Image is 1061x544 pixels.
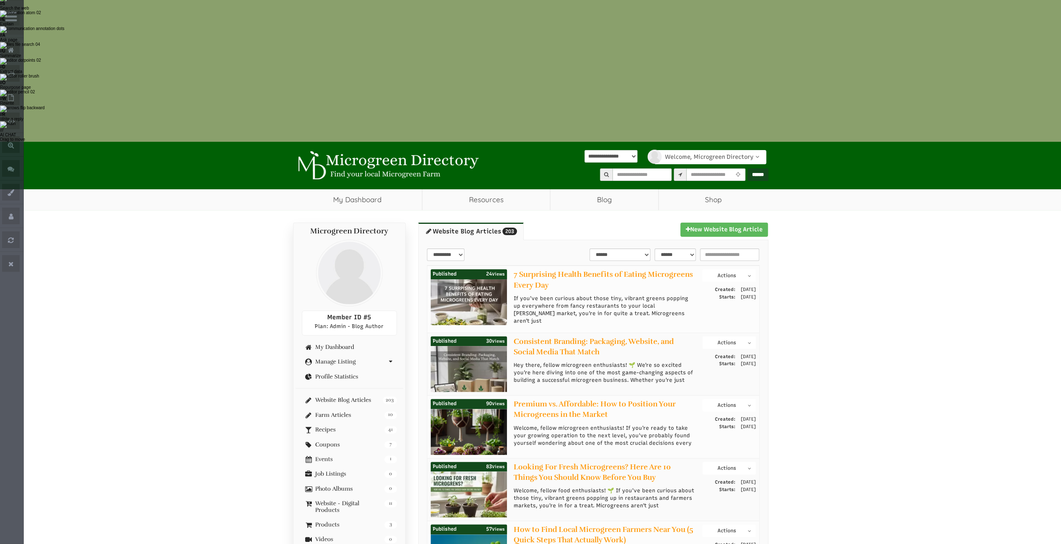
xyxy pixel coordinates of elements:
span: [DATE] [737,486,756,494]
span: [DATE] [737,479,756,486]
span: 10 [384,411,397,419]
i: Use Current Location [734,172,742,178]
a: Website Blog Articles203 [418,223,524,240]
select: select-1 [427,248,464,261]
p: Welcome, fellow microgreen enthusiasts! If you're ready to take your growing operation to the nex... [514,424,696,447]
a: Consistent Branding: Packaging, Website, and Social Media That Match [514,337,674,356]
span: [DATE] [737,293,756,301]
span: 83 [486,462,505,471]
span: Starts: [719,293,735,301]
span: 0 [384,470,397,478]
p: Hey there, fellow microgreen enthusiasts! 🌱 We're so excited you're here diving into one of the m... [514,361,696,384]
button: Actions [702,336,755,349]
a: 11 Website - Digital Products [302,500,397,513]
img: profile profile holder [647,150,662,164]
a: Looking For Fresh Microgreens? Here Are 10 Things You Should Know Before You Buy [514,462,671,482]
div: Published [431,269,507,279]
img: 5 blog post image 20250924184836 [431,279,507,356]
button: Actions [702,462,755,474]
img: 5 blog post image 20250924100733 [431,346,507,422]
a: 7 Surprising Health Benefits of Eating Microgreens Every Day [514,270,693,289]
button: Actions [702,269,755,282]
span: 7 [384,441,397,449]
span: Plan: Admin - Blog Author [315,323,384,329]
span: Views [492,271,505,277]
div: Published [431,462,507,472]
a: 203 Website Blog Articles [302,397,397,403]
span: 41 [384,426,397,434]
img: 5 blog post image 20250915213041 [431,409,507,485]
span: 1 [384,456,397,463]
span: Views [492,526,505,532]
a: Shop [659,189,768,210]
span: 203 [502,228,517,235]
select: sortFilter-1 [589,248,650,261]
p: Welcome, fellow food enthusiasts! 🌱 If you've been curious about those tiny, vibrant greens poppi... [514,487,696,510]
a: 0 Job Listings [302,471,397,477]
a: 10 Farm Articles [302,412,397,418]
img: Microgreen Directory [293,151,481,180]
h4: Microgreen Directory [302,227,397,236]
div: Published [431,399,507,409]
a: My Dashboard [302,344,397,350]
span: 3 [384,521,397,529]
a: 41 Recipes [302,426,397,433]
a: 0 Videos [302,536,397,542]
a: Welcome, Microgreen Directory [654,150,766,164]
span: Created: [715,353,735,361]
button: Actions [702,399,755,411]
a: Blog [550,189,658,210]
img: profile profile holder [316,240,383,306]
p: If you've been curious about those tiny, vibrant greens popping up everywhere from fancy restaura... [514,295,696,325]
span: Starts: [719,423,735,431]
span: 11 [384,500,397,507]
span: Views [492,401,505,406]
a: 0 Photo Albums [302,486,397,492]
a: New Website Blog Article [680,223,768,237]
select: Language Translate Widget [584,150,637,163]
span: 24 [486,270,505,279]
a: 7 Coupons [302,441,397,448]
span: [DATE] [737,286,756,293]
span: Created: [715,479,735,486]
span: Starts: [719,486,735,494]
a: 3 Products [302,521,397,528]
span: [DATE] [737,360,756,368]
select: select-2 [655,248,696,261]
span: 203 [383,396,396,404]
div: Powered by [584,150,637,177]
span: 0 [384,536,397,543]
a: Profile Statistics [302,374,397,380]
a: Premium vs. Affordable: How to Position Your Microgreens in the Market [514,399,676,419]
div: Published [431,336,507,346]
a: 1 Events [302,456,397,462]
span: Starts: [719,360,735,368]
span: Member ID #5 [327,313,371,321]
button: Actions [702,524,755,537]
a: My Dashboard [293,189,422,210]
span: 57 [486,525,505,534]
span: Views [492,464,505,469]
span: [DATE] [737,423,756,431]
span: [DATE] [737,353,756,361]
span: Created: [715,416,735,423]
span: Views [492,338,505,344]
div: Published [431,524,507,534]
span: Created: [715,286,735,293]
span: 30 [486,337,505,346]
a: Resources [422,189,550,210]
a: Manage Listing [302,358,397,365]
span: [DATE] [737,416,756,423]
span: 90 [486,399,505,409]
span: 0 [384,485,397,493]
